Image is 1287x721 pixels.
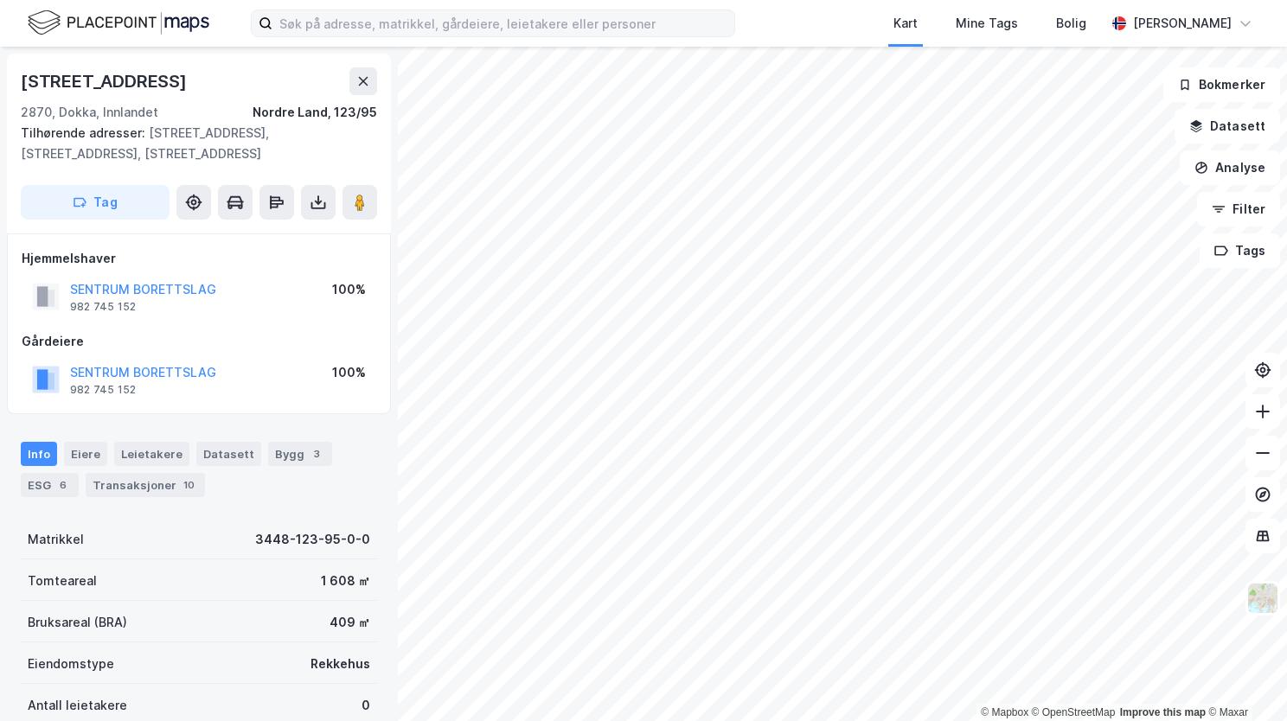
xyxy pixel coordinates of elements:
div: Tomteareal [28,571,97,591]
a: Improve this map [1120,706,1206,718]
div: Eiendomstype [28,654,114,674]
button: Tag [21,185,170,220]
iframe: Chat Widget [1201,638,1287,721]
div: Gårdeiere [22,331,376,352]
div: 100% [332,362,366,383]
button: Tags [1200,233,1280,268]
button: Datasett [1175,109,1280,144]
div: Datasett [196,442,261,466]
button: Analyse [1180,150,1280,185]
a: OpenStreetMap [1032,706,1116,718]
div: [STREET_ADDRESS], [STREET_ADDRESS], [STREET_ADDRESS] [21,123,363,164]
div: 3 [308,445,325,463]
img: Z [1246,582,1279,615]
div: [STREET_ADDRESS] [21,67,190,95]
a: Mapbox [981,706,1028,718]
div: Kart [893,13,918,34]
div: ESG [21,473,79,497]
div: 3448-123-95-0-0 [255,529,370,550]
div: Mine Tags [956,13,1018,34]
span: Tilhørende adresser: [21,125,149,140]
div: Transaksjoner [86,473,205,497]
div: 982 745 152 [70,300,136,314]
div: Eiere [64,442,107,466]
div: [PERSON_NAME] [1133,13,1232,34]
div: Antall leietakere [28,695,127,716]
div: Bolig [1056,13,1086,34]
div: 100% [332,279,366,300]
div: Hjemmelshaver [22,248,376,269]
div: 0 [362,695,370,716]
div: 10 [180,476,198,494]
div: 1 608 ㎡ [321,571,370,591]
input: Søk på adresse, matrikkel, gårdeiere, leietakere eller personer [272,10,734,36]
div: Leietakere [114,442,189,466]
div: Info [21,442,57,466]
img: logo.f888ab2527a4732fd821a326f86c7f29.svg [28,8,209,38]
div: Matrikkel [28,529,84,550]
div: Bruksareal (BRA) [28,612,127,633]
div: 982 745 152 [70,383,136,397]
button: Bokmerker [1163,67,1280,102]
div: 6 [54,476,72,494]
div: Rekkehus [311,654,370,674]
button: Filter [1197,192,1280,227]
div: 409 ㎡ [330,612,370,633]
div: Nordre Land, 123/95 [253,102,377,123]
div: Bygg [268,442,332,466]
div: 2870, Dokka, Innlandet [21,102,158,123]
